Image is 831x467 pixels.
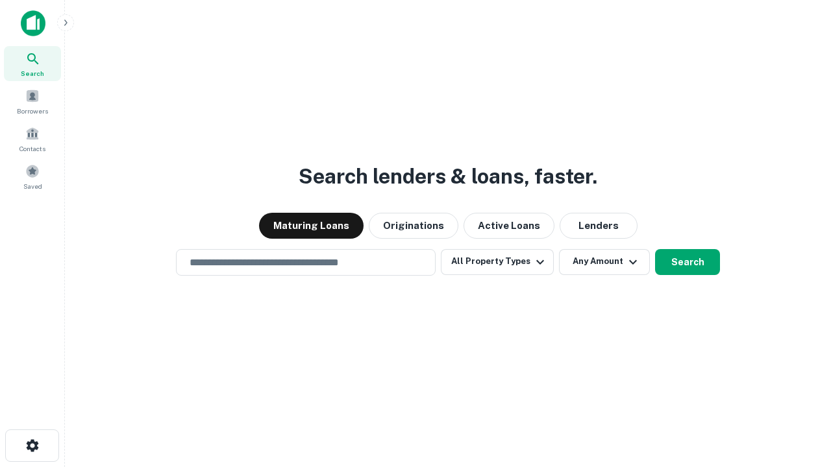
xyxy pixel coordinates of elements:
[441,249,554,275] button: All Property Types
[4,46,61,81] a: Search
[4,121,61,156] a: Contacts
[560,213,638,239] button: Lenders
[464,213,554,239] button: Active Loans
[259,213,364,239] button: Maturing Loans
[21,68,44,78] span: Search
[4,159,61,194] a: Saved
[655,249,720,275] button: Search
[559,249,650,275] button: Any Amount
[21,10,45,36] img: capitalize-icon.png
[299,161,597,192] h3: Search lenders & loans, faster.
[766,322,831,384] iframe: Chat Widget
[17,106,48,116] span: Borrowers
[23,181,42,191] span: Saved
[19,143,45,154] span: Contacts
[4,84,61,119] a: Borrowers
[369,213,458,239] button: Originations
